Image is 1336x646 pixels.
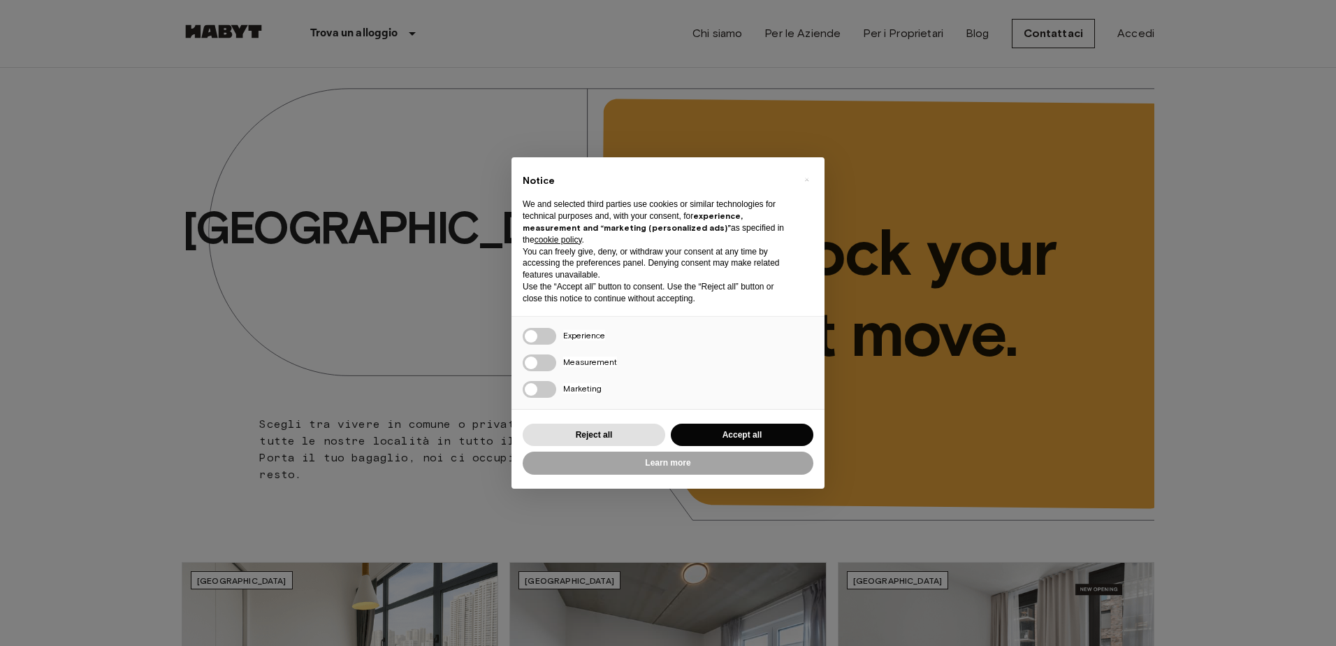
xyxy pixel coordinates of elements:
p: You can freely give, deny, or withdraw your consent at any time by accessing the preferences pane... [523,246,791,281]
p: We and selected third parties use cookies or similar technologies for technical purposes and, wit... [523,199,791,245]
button: Reject all [523,424,665,447]
button: Learn more [523,452,813,475]
button: Close this notice [795,168,818,191]
button: Accept all [671,424,813,447]
span: Experience [563,330,605,340]
span: × [804,171,809,188]
span: Marketing [563,383,602,394]
span: Measurement [563,357,617,367]
p: Use the “Accept all” button to consent. Use the “Reject all” button or close this notice to conti... [523,281,791,305]
a: cookie policy [535,235,582,245]
h2: Notice [523,174,791,188]
strong: experience, measurement and “marketing (personalized ads)” [523,210,743,233]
